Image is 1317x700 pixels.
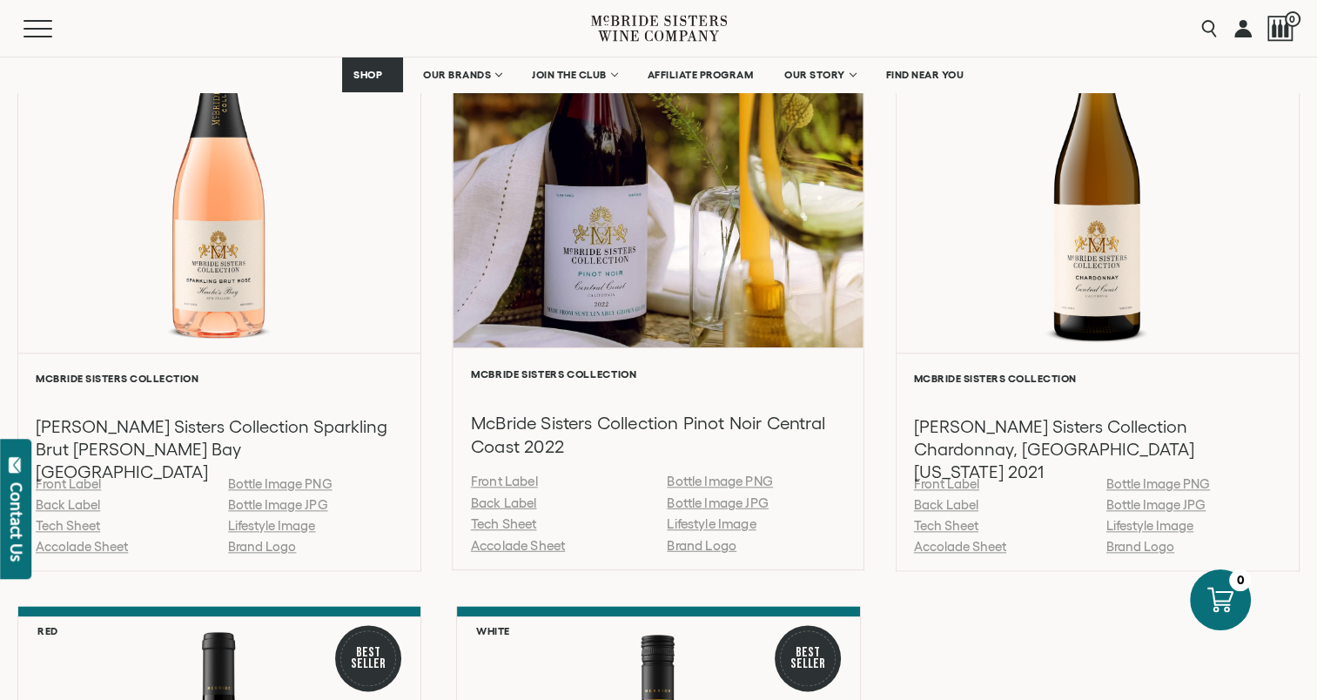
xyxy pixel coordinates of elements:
a: JOIN THE CLUB [521,57,628,92]
h6: Red [37,625,58,636]
a: Accolade Sheet [36,539,128,554]
a: Back Label [914,497,978,512]
span: OUR BRANDS [423,69,491,81]
a: FIND NEAR YOU [875,57,976,92]
a: OUR STORY [773,57,866,92]
span: AFFILIATE PROGRAM [648,69,754,81]
a: Back Label [36,497,100,512]
button: Mobile Menu Trigger [24,20,86,37]
span: FIND NEAR YOU [886,69,964,81]
h3: [PERSON_NAME] Sisters Collection Sparkling Brut [PERSON_NAME] Bay [GEOGRAPHIC_DATA] [36,415,403,483]
a: Tech Sheet [36,518,100,533]
a: Front Label [914,476,979,491]
a: Back Label [471,495,537,509]
a: Lifestyle Image [668,515,756,530]
h6: McBride Sisters Collection [914,373,1281,384]
a: Front Label [471,474,538,488]
a: OUR BRANDS [412,57,512,92]
a: Tech Sheet [471,515,537,530]
div: 0 [1229,569,1251,591]
span: 0 [1285,11,1300,27]
h3: [PERSON_NAME] Sisters Collection Chardonnay, [GEOGRAPHIC_DATA][US_STATE] 2021 [914,415,1281,483]
a: SHOP [342,57,403,92]
span: JOIN THE CLUB [532,69,607,81]
a: Bottle Image PNG [1106,476,1210,491]
a: Front Label [36,476,101,491]
h6: McBride Sisters Collection [471,367,846,379]
h6: McBride Sisters Collection [36,373,403,384]
a: Bottle Image PNG [668,474,774,488]
span: SHOP [353,69,383,81]
a: Tech Sheet [914,518,978,533]
span: OUR STORY [784,69,845,81]
a: Bottle Image JPG [1106,497,1206,512]
a: Brand Logo [668,537,737,552]
a: Bottle Image JPG [228,497,327,512]
a: Bottle Image JPG [668,495,769,509]
a: Lifestyle Image [228,518,315,533]
a: Lifestyle Image [1106,518,1193,533]
a: Brand Logo [1106,539,1174,554]
h6: White [476,625,510,636]
a: Brand Logo [228,539,296,554]
a: Accolade Sheet [914,539,1006,554]
div: Contact Us [8,482,25,562]
h3: McBride Sisters Collection Pinot Noir Central Coast 2022 [471,411,846,457]
a: AFFILIATE PROGRAM [636,57,765,92]
a: Bottle Image PNG [228,476,332,491]
a: Accolade Sheet [471,537,565,552]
